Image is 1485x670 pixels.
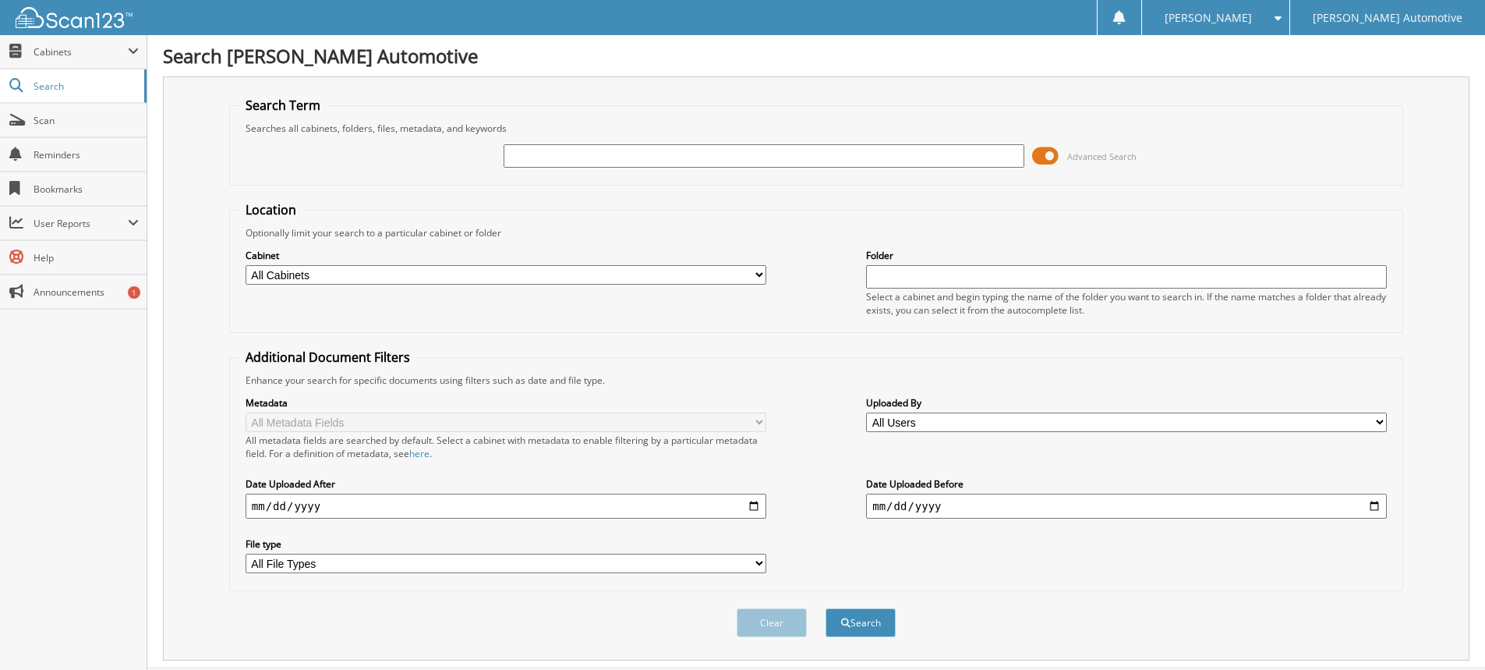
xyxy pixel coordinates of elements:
[34,80,136,93] span: Search
[1313,13,1462,23] span: [PERSON_NAME] Automotive
[128,286,140,299] div: 1
[34,251,139,264] span: Help
[34,114,139,127] span: Scan
[866,477,1387,491] label: Date Uploaded Before
[238,349,418,366] legend: Additional Document Filters
[16,7,133,28] img: scan123-logo-white.svg
[34,45,128,58] span: Cabinets
[246,434,766,460] div: All metadata fields are searched by default. Select a cabinet with metadata to enable filtering b...
[238,97,328,114] legend: Search Term
[1067,151,1137,162] span: Advanced Search
[246,396,766,409] label: Metadata
[866,249,1387,262] label: Folder
[163,43,1469,69] h1: Search [PERSON_NAME] Automotive
[409,447,430,460] a: here
[34,285,139,299] span: Announcements
[246,494,766,519] input: start
[1165,13,1252,23] span: [PERSON_NAME]
[34,183,139,196] span: Bookmarks
[866,396,1387,409] label: Uploaded By
[866,494,1387,519] input: end
[34,217,128,230] span: User Reports
[826,608,896,637] button: Search
[246,249,766,262] label: Cabinet
[246,477,766,491] label: Date Uploaded After
[238,201,304,218] legend: Location
[866,290,1387,317] div: Select a cabinet and begin typing the name of the folder you want to search in. If the name match...
[238,226,1395,239] div: Optionally limit your search to a particular cabinet or folder
[737,608,807,637] button: Clear
[238,122,1395,135] div: Searches all cabinets, folders, files, metadata, and keywords
[34,148,139,161] span: Reminders
[246,537,766,551] label: File type
[238,374,1395,387] div: Enhance your search for specific documents using filters such as date and file type.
